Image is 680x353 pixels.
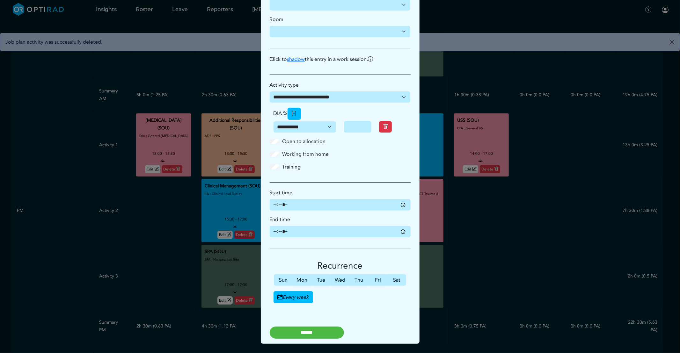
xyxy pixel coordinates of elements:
[282,150,329,158] label: Working from home
[270,81,299,89] label: Activity type
[270,189,293,197] label: Start time
[270,216,290,223] label: End time
[270,108,411,120] div: DIA %
[282,138,326,145] label: Open to allocation
[270,16,284,23] label: Room
[274,291,313,303] i: Every week
[369,274,387,286] label: Fri
[287,56,305,63] a: shadow
[274,274,293,286] label: Sun
[311,274,330,286] label: Tue
[266,55,414,63] p: Click to this entry in a work session.
[368,56,373,63] i: To shadow the entry is to show a duplicate in another work session.
[331,274,349,286] label: Wed
[387,274,406,286] label: Sat
[270,261,411,271] h3: Recurrence
[349,274,368,286] label: Thu
[282,163,301,171] label: Training
[293,274,311,286] label: Mon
